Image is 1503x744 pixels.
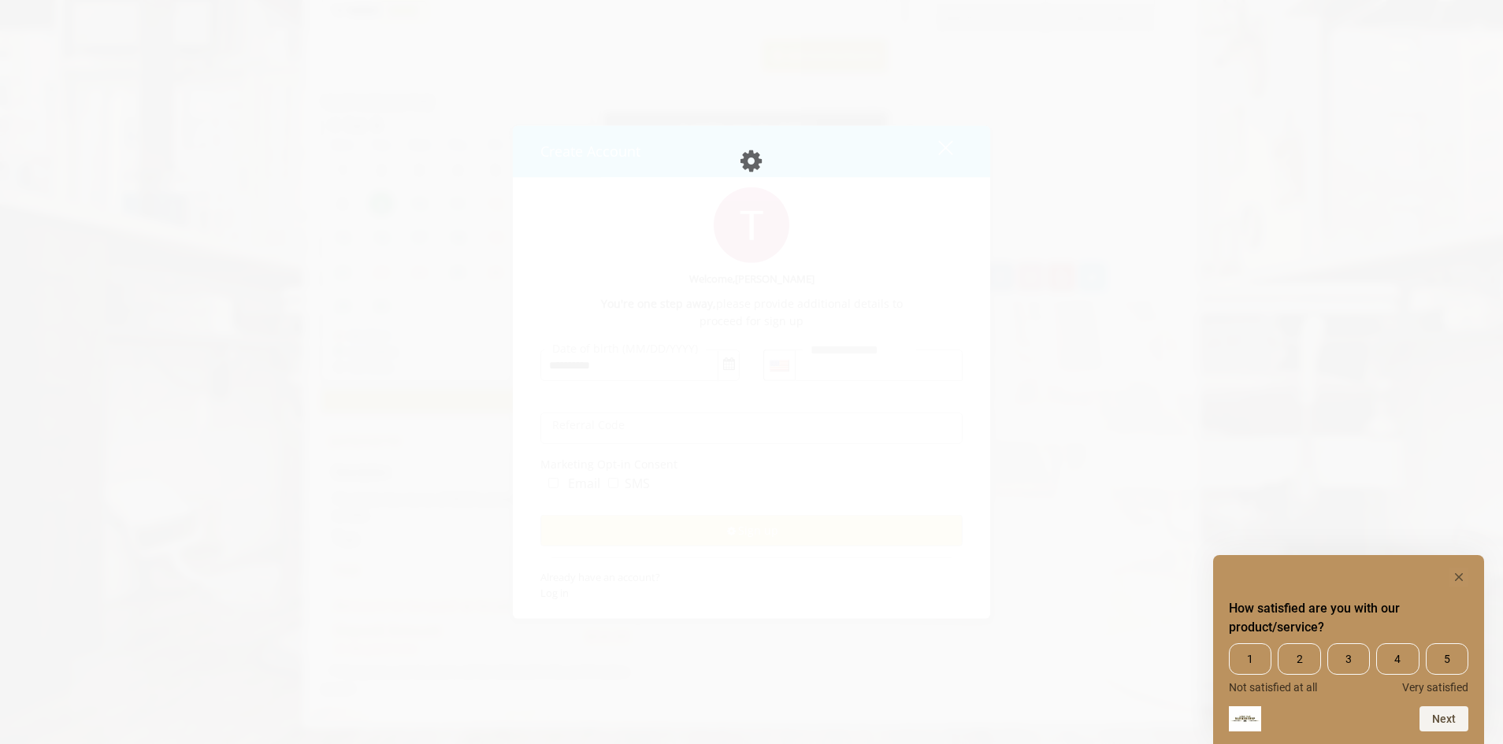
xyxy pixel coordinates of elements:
span: Not satisfied at all [1229,681,1317,694]
span: 3 [1327,643,1370,675]
button: Hide survey [1449,568,1468,587]
span: 2 [1278,643,1320,675]
span: Very satisfied [1402,681,1468,694]
h2: How satisfied are you with our product/service? Select an option from 1 to 5, with 1 being Not sa... [1229,599,1468,637]
span: 5 [1426,643,1468,675]
div: How satisfied are you with our product/service? Select an option from 1 to 5, with 1 being Not sa... [1229,568,1468,731]
button: Next question [1419,706,1468,731]
span: 4 [1376,643,1419,675]
div: How satisfied are you with our product/service? Select an option from 1 to 5, with 1 being Not sa... [1229,643,1468,694]
span: 1 [1229,643,1271,675]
